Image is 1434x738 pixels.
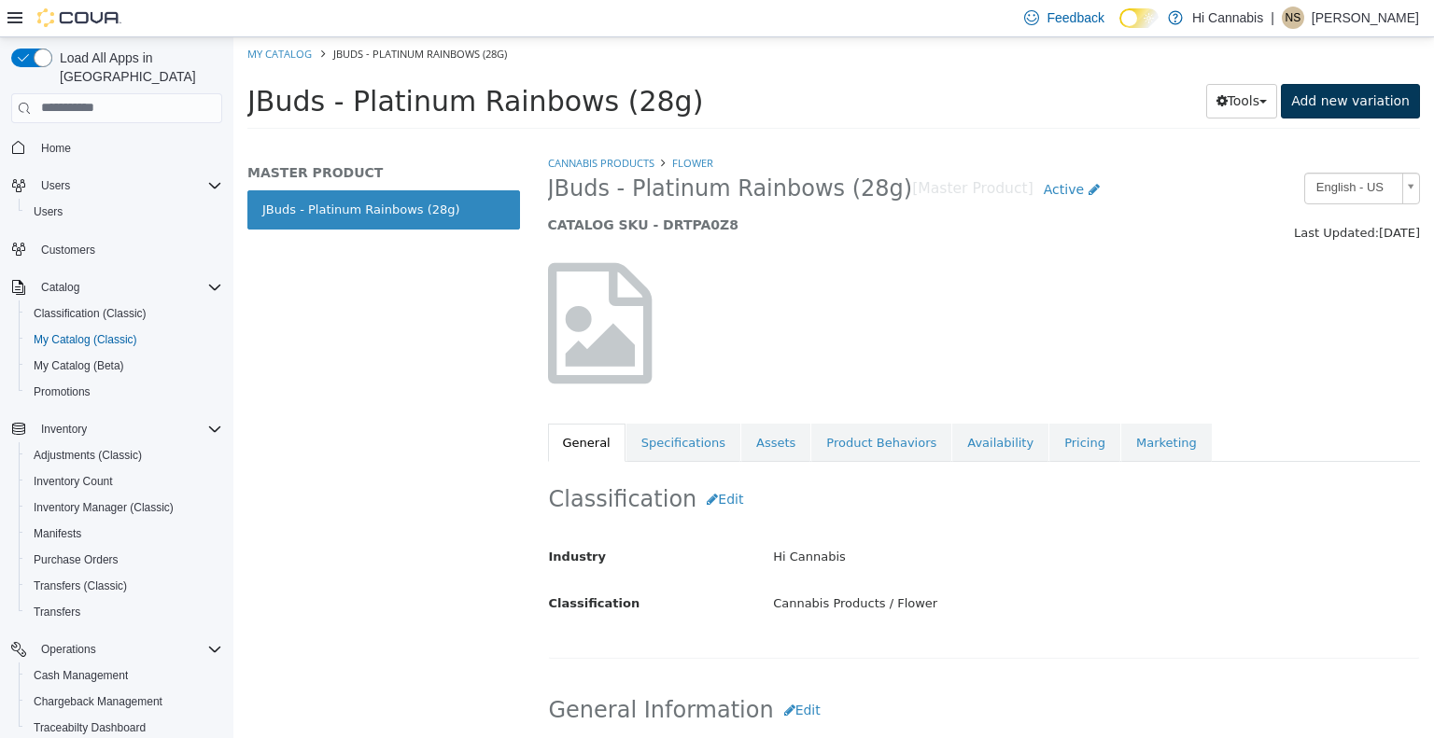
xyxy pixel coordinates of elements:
span: My Catalog (Beta) [26,355,222,377]
span: JBuds - Platinum Rainbows (28g) [315,137,680,166]
button: Transfers (Classic) [19,573,230,599]
a: Cash Management [26,664,135,687]
span: Chargeback Management [34,694,162,709]
button: Inventory Count [19,468,230,494]
a: Customers [34,239,103,261]
span: Operations [34,638,222,661]
button: Chargeback Management [19,689,230,715]
span: Catalog [41,280,79,295]
span: Cash Management [34,668,128,683]
a: Inventory Count [26,470,120,493]
span: Promotions [26,381,222,403]
span: Operations [41,642,96,657]
span: Load All Apps in [GEOGRAPHIC_DATA] [52,49,222,86]
a: Classification (Classic) [26,302,154,325]
a: Specifications [393,386,507,425]
span: Transfers [26,601,222,623]
span: Transfers (Classic) [34,578,127,593]
button: Users [34,174,77,197]
span: Classification [316,559,407,573]
a: Marketing [888,386,978,425]
span: Customers [34,238,222,261]
span: Inventory [34,418,222,440]
a: Transfers (Classic) [26,575,134,597]
span: My Catalog (Beta) [34,358,124,373]
a: Add new variation [1047,47,1187,81]
span: Users [34,174,222,197]
span: Home [34,136,222,160]
a: JBuds - Platinum Rainbows (28g) [14,153,287,192]
button: Home [4,134,230,161]
span: Inventory Manager (Classic) [26,496,222,519]
span: My Catalog (Classic) [26,328,222,351]
span: Manifests [26,522,222,545]
a: Inventory Manager (Classic) [26,496,181,519]
button: My Catalog (Classic) [19,327,230,353]
button: Manifests [19,521,230,547]
span: Inventory Count [34,474,113,489]
button: Cash Management [19,662,230,689]
button: Inventory Manager (Classic) [19,494,230,521]
a: Users [26,201,70,223]
span: Promotions [34,384,91,399]
a: My Catalog [14,9,78,23]
img: Cova [37,8,121,27]
button: Operations [4,636,230,662]
span: Classification (Classic) [34,306,147,321]
p: [PERSON_NAME] [1312,7,1419,29]
span: Transfers [34,605,80,620]
h5: MASTER PRODUCT [14,127,287,144]
button: Edit [463,445,520,480]
span: Adjustments (Classic) [34,448,142,463]
button: Adjustments (Classic) [19,442,230,468]
span: JBuds - Platinum Rainbows (28g) [14,48,470,80]
button: My Catalog (Beta) [19,353,230,379]
p: Hi Cannabis [1192,7,1263,29]
a: Promotions [26,381,98,403]
button: Promotions [19,379,230,405]
button: Operations [34,638,104,661]
span: Customers [41,243,95,258]
a: Purchase Orders [26,549,126,571]
span: Inventory Manager (Classic) [34,500,174,515]
h2: General Information [316,656,1187,690]
a: Active [800,135,877,170]
button: Users [4,173,230,199]
span: [DATE] [1146,188,1187,202]
span: Users [41,178,70,193]
span: Catalog [34,276,222,299]
a: Home [34,137,78,160]
button: Edit [541,656,597,690]
div: Hi Cannabis [526,504,1200,536]
span: JBuds - Platinum Rainbows (28g) [100,9,274,23]
span: Users [34,204,63,219]
a: Pricing [816,386,887,425]
span: Active [810,145,851,160]
span: Inventory Count [26,470,222,493]
span: Last Updated: [1061,188,1146,202]
a: Product Behaviors [578,386,718,425]
span: Feedback [1047,8,1104,27]
h5: CATALOG SKU - DRTPA0Z8 [315,179,962,196]
span: Classification (Classic) [26,302,222,325]
span: Chargeback Management [26,690,222,713]
span: English - US [1072,136,1161,165]
a: Chargeback Management [26,690,170,713]
a: General [315,386,392,425]
a: Transfers [26,601,88,623]
span: Home [41,141,71,156]
a: Adjustments (Classic) [26,444,149,466]
input: Dark Mode [1119,8,1159,28]
span: NS [1286,7,1301,29]
button: Users [19,199,230,225]
a: Availability [719,386,815,425]
span: Manifests [34,526,81,541]
a: Manifests [26,522,89,545]
span: Cash Management [26,664,222,687]
span: Transfers (Classic) [26,575,222,597]
small: [Master Product] [679,145,800,160]
span: Adjustments (Classic) [26,444,222,466]
button: Inventory [34,418,94,440]
a: My Catalog (Beta) [26,355,132,377]
a: My Catalog (Classic) [26,328,145,351]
